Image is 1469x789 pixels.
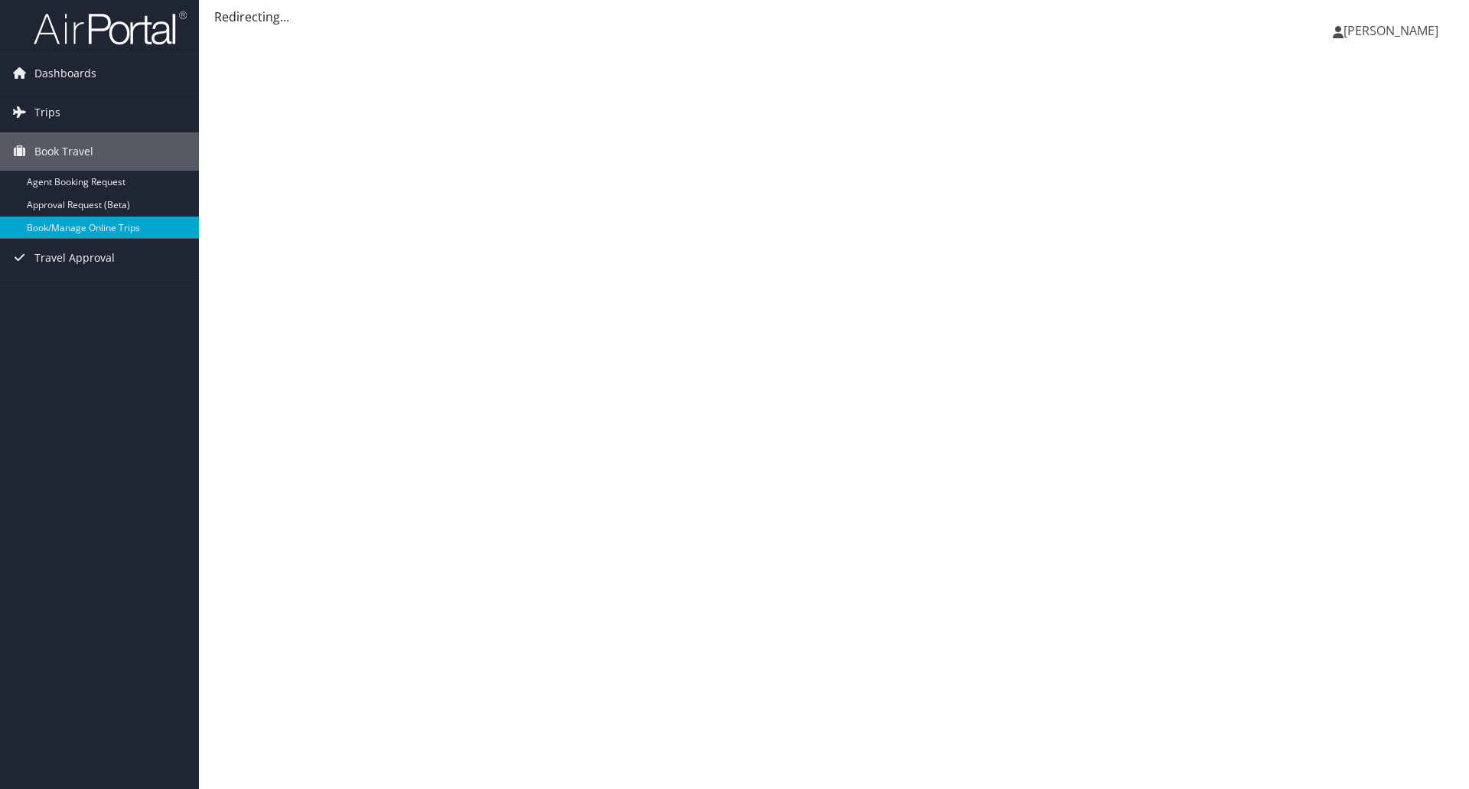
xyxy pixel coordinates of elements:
span: Dashboards [34,54,96,93]
span: Travel Approval [34,239,115,277]
a: [PERSON_NAME] [1333,8,1454,54]
span: Book Travel [34,132,93,171]
div: Redirecting... [214,8,1454,26]
span: Trips [34,93,60,132]
span: [PERSON_NAME] [1344,22,1438,39]
img: airportal-logo.png [34,10,187,46]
